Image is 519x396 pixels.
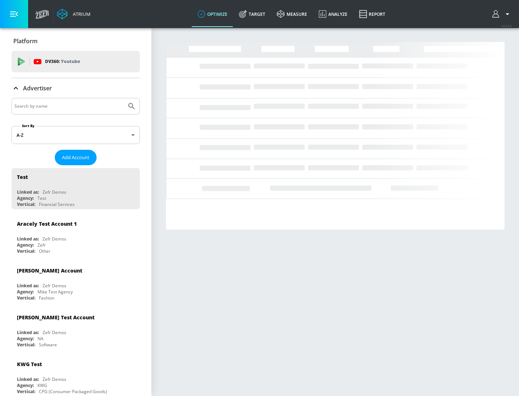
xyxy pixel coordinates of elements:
div: Aracely Test Account 1 [17,220,77,227]
div: Agency: [17,242,34,248]
input: Search by name [14,102,124,111]
div: [PERSON_NAME] AccountLinked as:Zefr DemosAgency:Mike Test AgencyVertical:Fashion [12,262,140,303]
div: Vertical: [17,342,35,348]
div: Aracely Test Account 1Linked as:Zefr DemosAgency:ZefrVertical:Other [12,215,140,256]
div: Zefr Demos [43,376,66,382]
div: Zefr Demos [43,329,66,336]
div: Zefr Demos [43,236,66,242]
div: Platform [12,31,140,51]
div: KWG Test [17,361,42,368]
div: A-Z [12,126,140,144]
div: [PERSON_NAME] Test Account [17,314,94,321]
div: Agency: [17,382,34,388]
div: Vertical: [17,248,35,254]
div: Fashion [39,295,54,301]
a: measure [271,1,313,27]
div: Vertical: [17,201,35,207]
div: Advertiser [12,78,140,98]
div: Agency: [17,195,34,201]
div: Linked as: [17,236,39,242]
div: DV360: Youtube [12,51,140,72]
div: Linked as: [17,189,39,195]
p: DV360: [45,58,80,66]
div: Test [17,174,28,180]
p: Platform [13,37,37,45]
div: Software [39,342,57,348]
label: Sort By [21,123,36,128]
div: Linked as: [17,376,39,382]
div: Financial Services [39,201,75,207]
span: v 4.24.0 [502,24,512,28]
div: TestLinked as:Zefr DemosAgency:TestVertical:Financial Services [12,168,140,209]
div: [PERSON_NAME] Test AccountLinked as:Zefr DemosAgency:NAVertical:Software [12,309,140,350]
button: Add Account [55,150,97,165]
div: Linked as: [17,329,39,336]
div: Zefr Demos [43,283,66,289]
a: optimize [192,1,233,27]
div: Zefr [37,242,46,248]
p: Advertiser [23,84,52,92]
div: Other [39,248,50,254]
a: Analyze [313,1,353,27]
a: Atrium [57,9,90,19]
p: Youtube [61,58,80,65]
div: Linked as: [17,283,39,289]
div: CPG (Consumer Packaged Goods) [39,388,107,395]
div: Agency: [17,336,34,342]
span: Add Account [62,153,89,162]
div: NA [37,336,44,342]
div: Atrium [70,11,90,17]
a: Target [233,1,271,27]
div: Vertical: [17,295,35,301]
div: [PERSON_NAME] Account [17,267,82,274]
div: Agency: [17,289,34,295]
div: Vertical: [17,388,35,395]
div: Test [37,195,46,201]
div: KWG [37,382,47,388]
a: Report [353,1,391,27]
div: Zefr Demos [43,189,66,195]
div: Mike Test Agency [37,289,73,295]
